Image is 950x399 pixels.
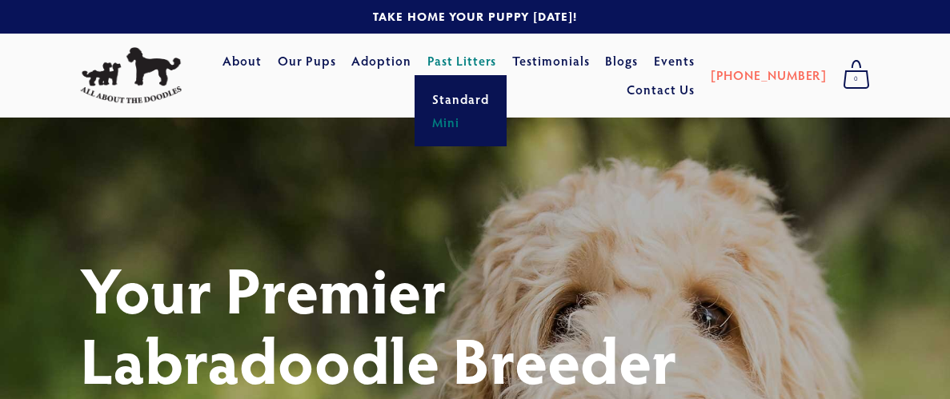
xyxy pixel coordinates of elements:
span: 0 [843,69,870,90]
a: [PHONE_NUMBER] [711,61,827,90]
a: Mini [427,111,494,134]
a: Testimonials [512,47,590,76]
img: All About The Doodles [80,47,182,104]
a: Adoption [351,47,411,76]
a: About [222,47,262,76]
a: Events [654,47,695,76]
a: Contact Us [627,75,695,104]
a: 0 items in cart [835,55,878,95]
a: Past Litters [427,52,497,69]
a: Blogs [605,47,638,76]
a: Standard [427,88,494,110]
h1: Your Premier Labradoodle Breeder [80,253,870,394]
a: Our Pups [278,47,336,76]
